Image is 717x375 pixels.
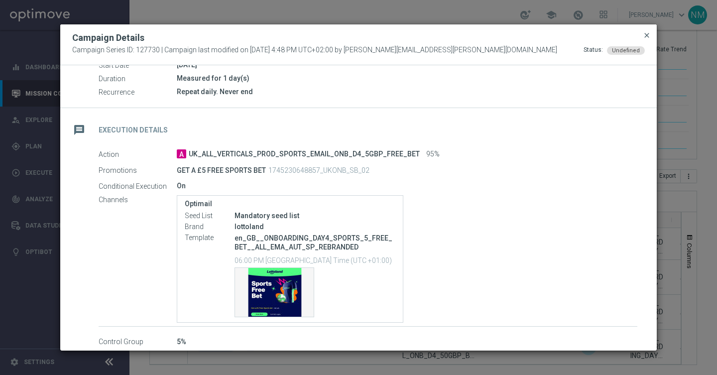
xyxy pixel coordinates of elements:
label: Control Group [99,338,177,347]
span: UK_ALL_VERTICALS_PROD_SPORTS_EMAIL_ONB_D4_5GBP_FREE_BET [189,150,420,159]
label: Action [99,150,177,159]
div: Repeat daily. Never end [177,87,637,97]
p: 1745230648857_UKONB_SB_02 [268,166,369,175]
span: A [177,149,186,158]
label: Start Date [99,61,177,70]
span: 95% [426,150,440,159]
colored-tag: Undefined [607,46,645,54]
div: Mandatory seed list [235,211,395,221]
label: Channels [99,195,177,204]
p: 06:00 PM [GEOGRAPHIC_DATA] Time (UTC +01:00) [235,255,395,265]
label: Duration [99,74,177,83]
p: GET A £5 FREE SPORTS BET [177,166,266,175]
i: message [70,121,88,139]
span: Campaign Series ID: 127730 | Campaign last modified on [DATE] 4:48 PM UTC+02:00 by [PERSON_NAME][... [72,46,557,55]
span: Undefined [612,47,640,54]
div: On [177,181,637,191]
label: Optimail [185,200,395,208]
label: Promotions [99,166,177,175]
div: lottoland [235,222,395,232]
label: Recurrence [99,88,177,97]
label: Seed List [185,212,235,221]
span: close [643,31,651,39]
h2: Execution Details [99,125,168,135]
div: 5% [177,337,637,347]
p: en_GB__ONBOARDING_DAY4_SPORTS_5_FREE_BET__ALL_EMA_AUT_SP_REBRANDED [235,234,395,251]
h2: Campaign Details [72,32,144,44]
label: Brand [185,223,235,232]
label: Template [185,234,235,243]
div: Status: [584,46,603,55]
label: Conditional Execution [99,182,177,191]
div: Measured for 1 day(s) [177,73,637,83]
